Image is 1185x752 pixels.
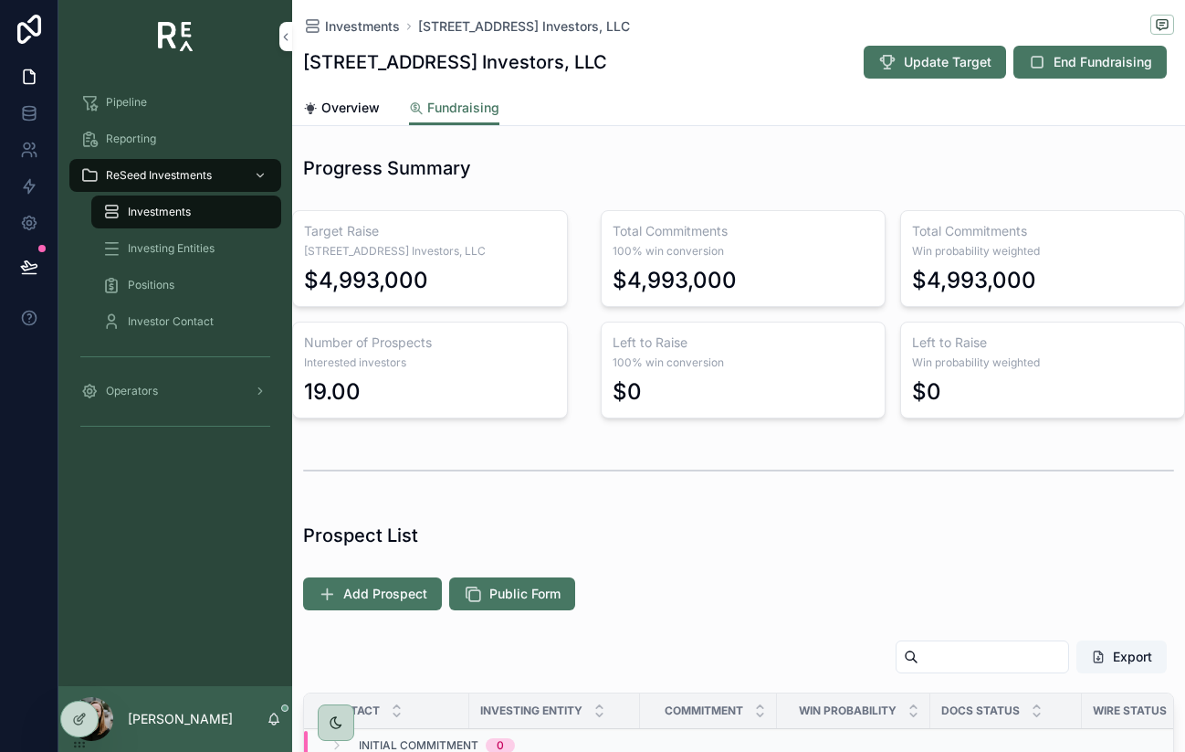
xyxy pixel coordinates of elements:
span: Add Prospect [343,585,427,603]
span: Investor Contact [128,314,214,329]
span: Win probability weighted [912,355,1173,370]
span: Investments [325,17,400,36]
h3: Left to Raise [912,334,1173,352]
div: $0 [912,377,941,407]
span: ReSeed Investments [106,168,212,183]
button: Export [1076,641,1167,673]
button: Update Target [864,46,1006,79]
span: Win probability weighted [912,244,1173,259]
a: Investor Contact [91,305,281,338]
a: [STREET_ADDRESS] Investors, LLC [418,17,630,36]
h1: [STREET_ADDRESS] Investors, LLC [303,49,607,75]
a: Pipeline [69,86,281,119]
a: Positions [91,269,281,302]
a: Investments [303,17,400,36]
a: Fundraising [409,91,499,126]
span: Overview [321,99,380,117]
div: $4,993,000 [613,266,737,295]
div: 19.00 [304,377,361,407]
div: scrollable content [58,73,292,464]
div: $4,993,000 [912,266,1036,295]
span: Contact [326,704,380,718]
a: Operators [69,375,281,408]
span: Docs Status [941,704,1020,718]
span: Public Form [489,585,561,603]
a: Investing Entities [91,232,281,265]
span: Pipeline [106,95,147,110]
span: Positions [128,278,174,292]
button: Add Prospect [303,577,442,610]
span: Reporting [106,132,156,146]
h3: Left to Raise [613,334,874,352]
span: Wire Status [1093,704,1167,718]
a: Reporting [69,122,281,155]
div: $4,993,000 [304,266,428,295]
a: Investments [91,196,281,228]
span: Fundraising [427,99,499,117]
span: Investing Entities [128,241,215,256]
span: Commitment [665,704,743,718]
span: [STREET_ADDRESS] Investors, LLC [304,244,556,259]
h3: Total Commitments [613,222,874,240]
span: Interested investors [304,355,556,370]
h3: Target Raise [304,222,556,240]
a: Overview [303,91,380,128]
img: App logo [158,22,194,51]
span: Investing Entity [480,704,582,718]
button: Public Form [449,577,575,610]
span: End Fundraising [1054,53,1152,71]
span: Win Probability [799,704,897,718]
h3: Number of Prospects [304,334,556,352]
span: Operators [106,384,158,398]
p: [PERSON_NAME] [128,710,233,728]
div: $0 [613,377,642,407]
span: 100% win conversion [613,355,874,370]
button: End Fundraising [1013,46,1167,79]
span: Investments [128,205,191,219]
a: ReSeed Investments [69,159,281,192]
span: 100% win conversion [613,244,874,259]
h3: Total Commitments [912,222,1173,240]
span: Update Target [904,53,991,71]
h1: Progress Summary [303,155,471,181]
h1: Prospect List [303,523,418,548]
